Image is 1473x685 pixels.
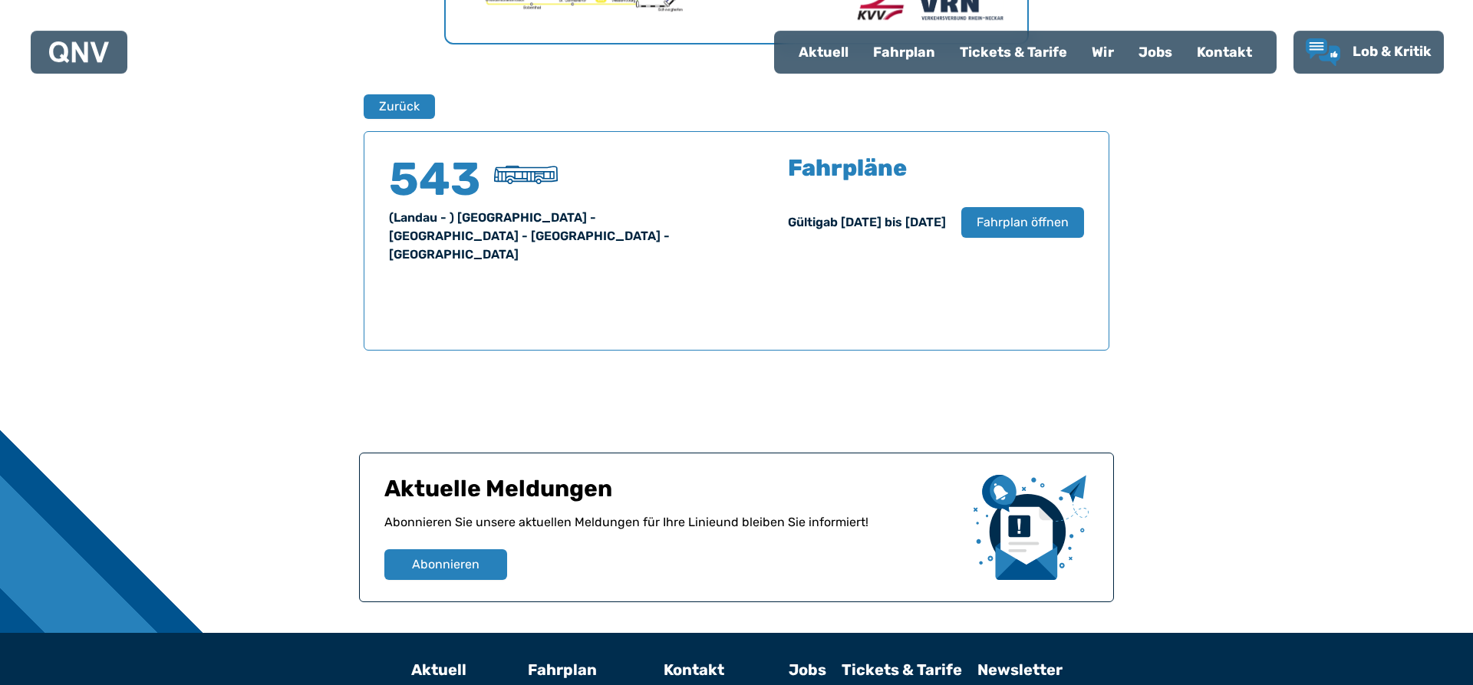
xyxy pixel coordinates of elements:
[861,32,947,72] a: Fahrplan
[947,32,1079,72] a: Tickets & Tarife
[1079,32,1126,72] a: Wir
[412,555,479,574] span: Abonnieren
[977,660,1063,679] a: Newsletter
[494,166,558,184] img: Überlandbus
[384,475,961,513] h1: Aktuelle Meldungen
[49,41,109,63] img: QNV Logo
[389,156,481,203] h4: 543
[528,660,597,679] a: Fahrplan
[364,94,435,119] button: Zurück
[1185,32,1264,72] a: Kontakt
[384,549,507,580] button: Abonnieren
[977,213,1069,232] span: Fahrplan öffnen
[384,513,961,549] p: Abonnieren Sie unsere aktuellen Meldungen für Ihre Linie und bleiben Sie informiert!
[786,32,861,72] a: Aktuell
[1306,38,1432,66] a: Lob & Kritik
[961,207,1084,238] button: Fahrplan öffnen
[1126,32,1185,72] a: Jobs
[974,475,1089,580] img: newsletter
[411,660,466,679] a: Aktuell
[364,94,425,119] a: Zurück
[788,156,907,179] h5: Fahrpläne
[1353,43,1432,60] span: Lob & Kritik
[664,660,724,679] a: Kontakt
[49,37,109,68] a: QNV Logo
[788,213,946,232] div: Gültig ab [DATE] bis [DATE]
[789,660,826,679] a: Jobs
[842,660,962,679] a: Tickets & Tarife
[389,209,718,264] div: (Landau - ) [GEOGRAPHIC_DATA] - [GEOGRAPHIC_DATA] - [GEOGRAPHIC_DATA] - [GEOGRAPHIC_DATA]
